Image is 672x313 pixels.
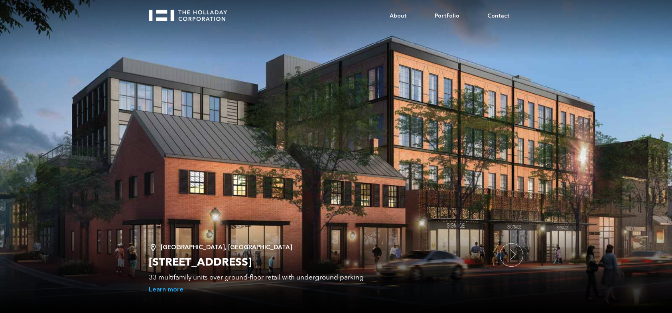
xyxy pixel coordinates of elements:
a: Contact [473,4,524,28]
a: About [376,4,421,28]
a: Learn more [149,285,183,294]
div: 33 multifamily units over ground-floor retail with underground parking [149,274,492,282]
div: [GEOGRAPHIC_DATA], [GEOGRAPHIC_DATA] [149,243,492,251]
a: home [149,4,234,21]
a: Portfolio [421,4,473,28]
h2: [STREET_ADDRESS] [149,255,492,270]
img: Location Pin [149,243,161,252]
